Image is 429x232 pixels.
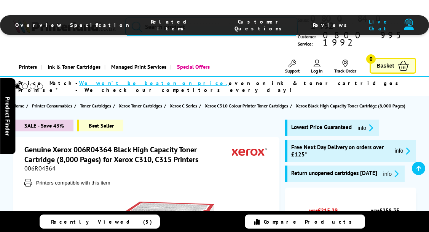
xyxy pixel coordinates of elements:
span: Related Items [137,18,207,32]
span: Return unopened cartridges [DATE] [291,169,377,178]
span: Customer Questions [215,18,305,32]
img: Xerox [232,145,267,159]
span: Home [13,102,24,110]
span: 0 [366,54,376,64]
span: Live Chat [359,18,400,32]
span: Specification [70,22,129,28]
span: Free Next Day Delivery on orders over £125* [291,144,389,158]
a: Xerox C Series [170,102,199,110]
li: modal_Promise [4,80,408,93]
span: Xerox Toner Cartridges [119,102,162,110]
span: Best Seller [77,120,123,131]
span: Lowest Price Guaranteed [291,123,352,132]
strike: £215.29 [318,207,338,214]
a: Home [13,102,26,110]
button: promo-description [381,169,401,178]
span: Reviews [313,22,351,28]
span: Overview [15,22,62,28]
span: Basket [376,61,394,71]
img: user-headset-duotone.svg [404,19,414,30]
span: was [356,203,414,214]
a: Track Order [334,60,356,74]
a: Log In [311,60,323,74]
h1: Genuine Xerox 006R04364 Black High Capacity Toner Cartridge (8,000 Pages) for Xerox C310, C315 Pr... [24,145,232,164]
strike: £258.35 [380,207,399,214]
span: Product Finder [4,96,11,136]
span: Xerox C Series [170,102,197,110]
button: promo-description [356,123,376,132]
a: Recently Viewed (5) [40,215,160,229]
span: Toner Cartridges [80,102,111,110]
a: Support [285,60,300,74]
span: Xerox C310 Colour Printer Toner Cartridges [205,102,288,110]
div: - even on ink & toner cartridges - We check our competitors every day! [75,80,408,93]
span: 006R04364 [24,164,56,172]
a: Toner Cartridges [80,102,113,110]
span: SALE - Save 43% [13,120,73,131]
a: Xerox C310 Colour Printer Toner Cartridges [205,102,290,110]
span: Printer Consumables [32,102,72,110]
span: was [293,203,354,214]
a: Special Offers [170,57,214,76]
span: Customer Service: [298,32,416,47]
span: We won’t be beaten on price, [79,80,229,87]
span: Compare Products [264,218,356,225]
span: Xerox Black High Capacity Toner Cartridge (8,000 Pages) [296,102,405,110]
a: Basket 0 [370,58,416,74]
a: Printers [13,57,41,76]
button: Printers compatible with this item [34,180,113,186]
span: Recently Viewed (5) [51,218,152,225]
a: Compare Products [245,215,365,229]
button: promo-description [392,147,413,155]
a: Xerox Toner Cartridges [119,102,164,110]
a: Managed Print Services [104,57,170,76]
a: Xerox Black High Capacity Toner Cartridge (8,000 Pages) [296,102,407,110]
span: Support [285,68,300,74]
span: Log In [311,68,323,74]
span: Ink & Toner Cartridges [48,57,100,76]
a: Printer Consumables [32,102,74,110]
a: Ink & Toner Cartridges [41,57,104,76]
